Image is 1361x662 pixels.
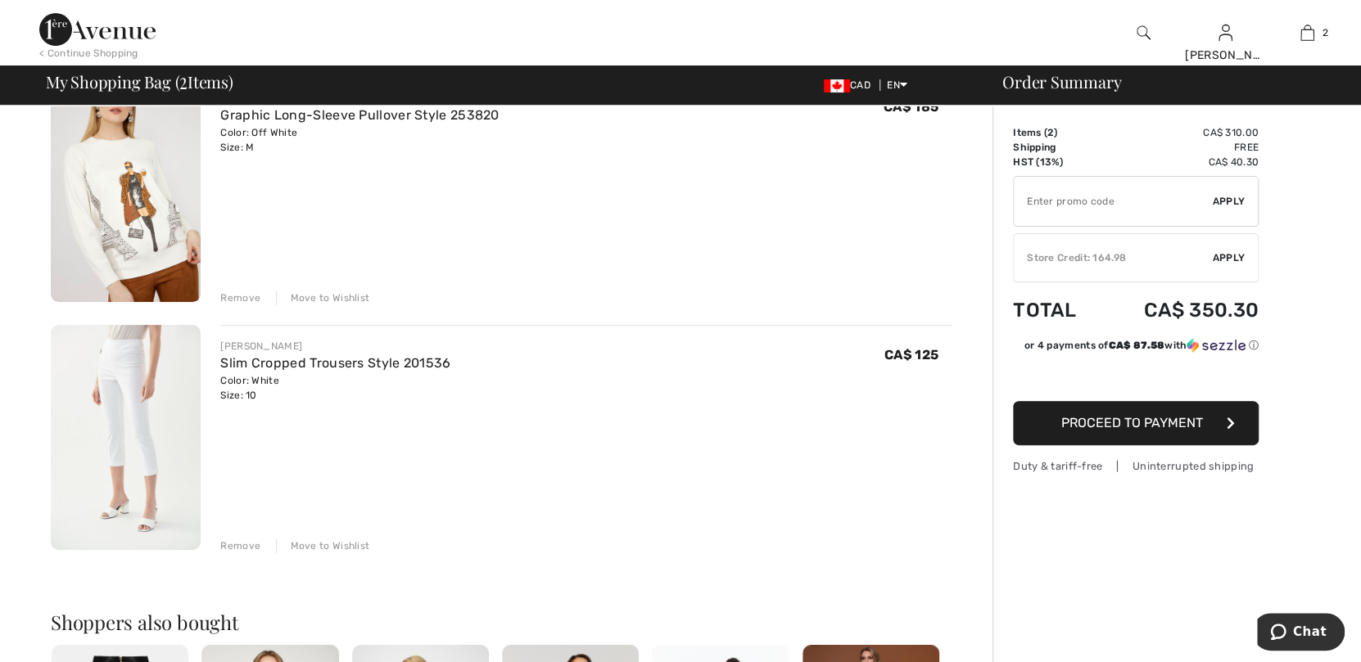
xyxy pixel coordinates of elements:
[1101,140,1259,155] td: Free
[220,107,499,123] a: Graphic Long-Sleeve Pullover Style 253820
[1047,127,1053,138] span: 2
[1014,177,1213,226] input: Promo code
[1108,340,1164,351] span: CA$ 87.58
[276,290,369,305] div: Move to Wishlist
[51,612,952,632] h2: Shoppers also bought
[1061,415,1203,430] span: Proceed to Payment
[824,79,877,91] span: CAD
[220,373,450,403] div: Color: White Size: 10
[1013,155,1101,169] td: HST (13%)
[1101,125,1259,140] td: CA$ 310.00
[1014,250,1213,265] div: Store Credit: 164.98
[39,13,156,46] img: 1ère Avenue
[824,79,850,92] img: Canadian Dollar
[39,46,138,61] div: < Continue Shopping
[51,77,201,302] img: Graphic Long-Sleeve Pullover Style 253820
[1024,338,1259,353] div: or 4 payments of with
[1213,194,1246,209] span: Apply
[1013,140,1101,155] td: Shipping
[1101,282,1259,338] td: CA$ 350.30
[1013,338,1259,358] div: or 4 payments ofCA$ 87.58withSezzle Click to learn more about Sezzle
[1013,282,1101,338] td: Total
[1257,613,1345,654] iframe: Opens a widget where you can chat to one of our agents
[884,99,938,115] span: CA$ 185
[1219,23,1232,43] img: My Info
[276,538,369,553] div: Move to Wishlist
[983,74,1351,90] div: Order Summary
[1187,338,1246,353] img: Sezzle
[220,339,450,354] div: [PERSON_NAME]
[1013,125,1101,140] td: Items ( )
[884,347,938,363] span: CA$ 125
[220,125,499,155] div: Color: Off White Size: M
[1219,25,1232,40] a: Sign In
[1185,47,1265,64] div: [PERSON_NAME]
[1137,23,1151,43] img: search the website
[51,325,201,550] img: Slim Cropped Trousers Style 201536
[1013,358,1259,395] iframe: PayPal-paypal
[220,355,450,371] a: Slim Cropped Trousers Style 201536
[179,70,188,91] span: 2
[1101,155,1259,169] td: CA$ 40.30
[1267,23,1347,43] a: 2
[1300,23,1314,43] img: My Bag
[46,74,233,90] span: My Shopping Bag ( Items)
[220,290,260,305] div: Remove
[220,538,260,553] div: Remove
[1013,401,1259,445] button: Proceed to Payment
[1323,25,1328,40] span: 2
[887,79,907,91] span: EN
[1013,458,1259,474] div: Duty & tariff-free | Uninterrupted shipping
[1213,250,1246,265] span: Apply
